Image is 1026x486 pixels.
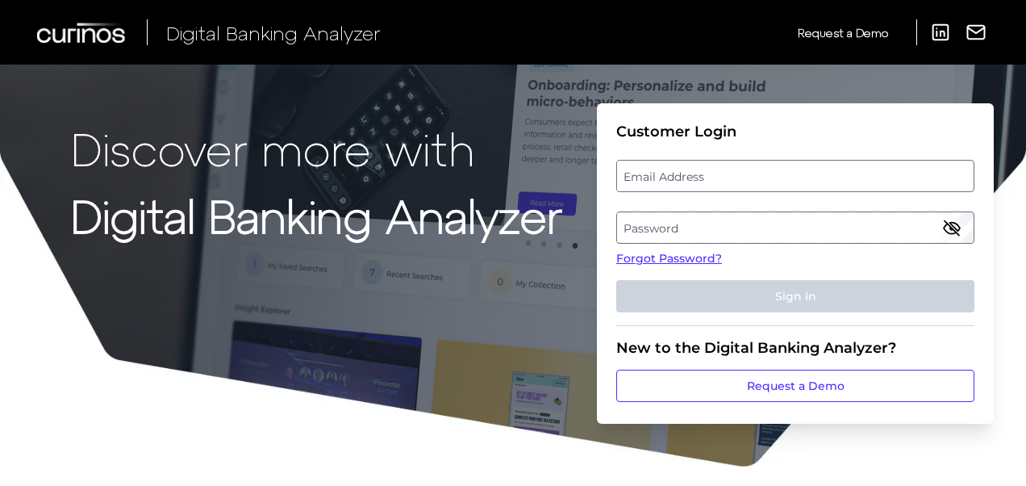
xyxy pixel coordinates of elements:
[616,370,974,402] a: Request a Demo
[616,339,974,357] div: New to the Digital Banking Analyzer?
[71,123,562,174] p: Discover more with
[616,280,974,312] button: Sign In
[798,19,888,46] a: Request a Demo
[617,213,973,242] label: Password
[37,23,127,43] img: Curinos
[71,188,562,242] strong: Digital Banking Analyzer
[616,250,974,267] a: Forgot Password?
[798,26,888,40] span: Request a Demo
[166,21,381,44] span: Digital Banking Analyzer
[617,161,973,191] label: Email Address
[616,123,974,140] div: Customer Login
